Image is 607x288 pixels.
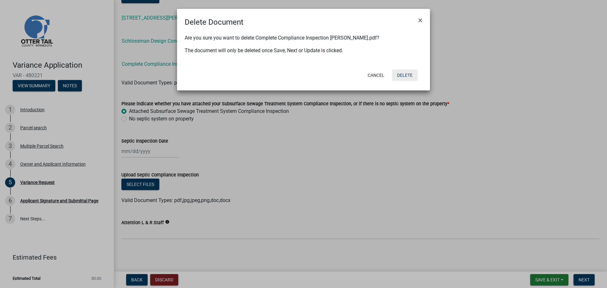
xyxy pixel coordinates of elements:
button: Delete [392,70,418,81]
span: × [418,16,422,25]
p: Are you sure you want to delete Complete Compliance Inspection [PERSON_NAME].pdf? [185,34,422,42]
button: Cancel [363,70,389,81]
button: Close [413,11,427,29]
p: The document will only be deleted once Save, Next or Update is clicked. [185,47,422,54]
h4: Delete Document [185,16,243,28]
